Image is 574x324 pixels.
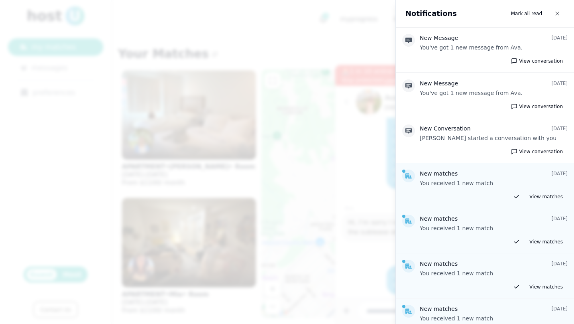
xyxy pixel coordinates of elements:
[405,8,457,19] h2: Notifications
[551,35,568,41] p: [DATE]
[420,224,568,232] p: You received 1 new match
[506,147,568,156] button: View conversation
[525,192,568,202] a: View matches
[420,34,458,42] h4: New Message
[506,102,568,111] button: View conversation
[420,314,568,322] p: You received 1 new match
[420,305,458,313] h4: New matches
[551,261,568,267] p: [DATE]
[551,215,568,222] p: [DATE]
[420,269,568,277] p: You received 1 new match
[420,79,458,87] h4: New Message
[420,170,458,178] h4: New matches
[506,56,568,66] button: View conversation
[551,170,568,177] p: [DATE]
[420,179,568,187] p: You received 1 new match
[420,134,568,142] p: [PERSON_NAME] started a conversation with you
[525,237,568,247] a: View matches
[420,215,458,223] h4: New matches
[420,43,568,51] p: You've got 1 new message from Ava.
[420,124,471,132] h4: New Conversation
[506,6,547,21] button: Mark all read
[551,80,568,87] p: [DATE]
[525,282,568,292] a: View matches
[420,260,458,268] h4: New matches
[551,306,568,312] p: [DATE]
[551,125,568,132] p: [DATE]
[420,89,568,97] p: You've got 1 new message from Ava.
